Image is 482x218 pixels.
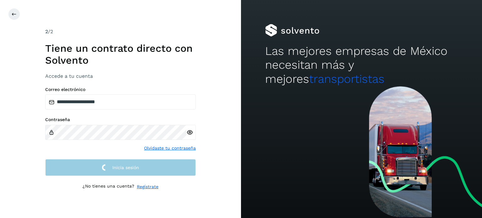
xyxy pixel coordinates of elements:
span: Inicia sesión [112,165,139,170]
p: ¿No tienes una cuenta? [83,183,134,190]
span: transportistas [309,72,384,86]
h1: Tiene un contrato directo con Solvento [45,42,196,66]
a: Regístrate [137,183,158,190]
button: Inicia sesión [45,159,196,176]
label: Correo electrónico [45,87,196,92]
label: Contraseña [45,117,196,122]
a: Olvidaste tu contraseña [144,145,196,152]
div: /2 [45,28,196,35]
span: 2 [45,29,48,35]
h3: Accede a tu cuenta [45,73,196,79]
h2: Las mejores empresas de México necesitan más y mejores [265,44,458,86]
